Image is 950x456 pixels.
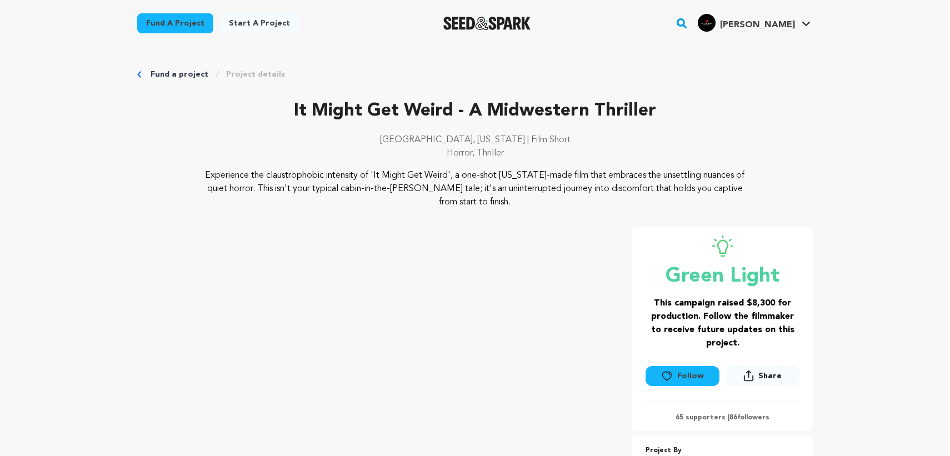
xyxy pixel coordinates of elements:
span: Share [758,370,782,382]
a: Fund a project [137,13,213,33]
button: Share [726,365,799,386]
a: Hannah S.'s Profile [696,12,813,32]
p: It Might Get Weird - A Midwestern Thriller [137,98,813,124]
span: Share [726,365,799,390]
p: 65 supporters | followers [646,413,799,422]
a: Project details [226,69,285,80]
p: [GEOGRAPHIC_DATA], [US_STATE] | Film Short [137,133,813,147]
div: Breadcrumb [137,69,813,80]
img: Seed&Spark Logo Dark Mode [443,17,531,30]
p: Horror, Thriller [137,147,813,160]
p: Experience the claustrophobic intensity of 'It Might Get Weird', a one-shot [US_STATE]-made film ... [205,169,746,209]
button: Follow [646,366,719,386]
a: Seed&Spark Homepage [443,17,531,30]
a: Fund a project [151,69,208,80]
img: e867e79161ce12fb.png [698,14,716,32]
div: Hannah S.'s Profile [698,14,795,32]
span: [PERSON_NAME] [720,21,795,29]
a: Start a project [220,13,299,33]
p: Green Light [646,265,799,288]
span: 86 [729,414,737,421]
span: Hannah S.'s Profile [696,12,813,35]
h3: This campaign raised $8,300 for production. Follow the filmmaker to receive future updates on thi... [646,297,799,350]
